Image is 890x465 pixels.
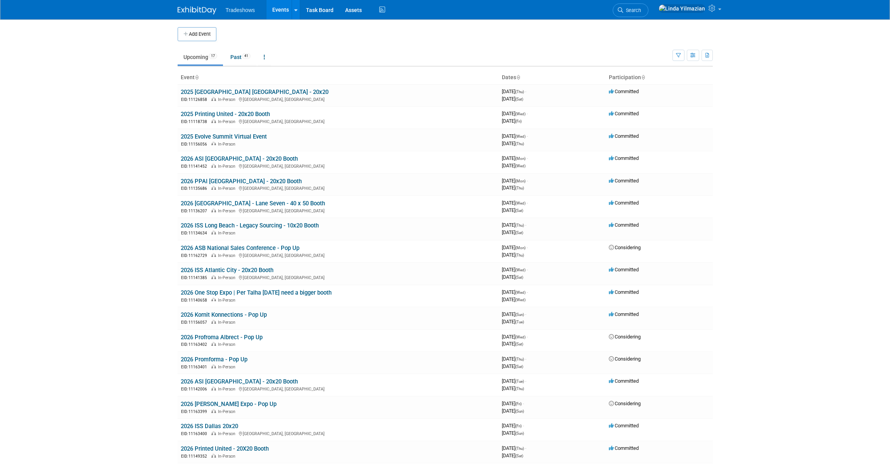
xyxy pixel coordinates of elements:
[218,342,238,347] span: In-Person
[502,118,522,124] span: [DATE]
[211,208,216,212] img: In-Person Event
[181,356,247,363] a: 2026 Promforma - Pop Up
[527,245,528,250] span: -
[181,120,210,124] span: EID: 11118738
[502,111,528,116] span: [DATE]
[502,319,524,324] span: [DATE]
[181,445,269,452] a: 2026 Printed United - 20X20 Booth
[515,454,523,458] span: (Sat)
[181,118,496,125] div: [GEOGRAPHIC_DATA], [GEOGRAPHIC_DATA]
[515,298,525,302] span: (Wed)
[181,409,210,414] span: EID: 11163399
[181,334,263,341] a: 2026 Profroma Albrect - Pop Up
[181,155,298,162] a: 2026 ASI [GEOGRAPHIC_DATA] - 20x20 Booth
[195,74,199,80] a: Sort by Event Name
[527,334,528,340] span: -
[218,186,238,191] span: In-Person
[178,7,216,14] img: ExhibitDay
[502,178,528,184] span: [DATE]
[502,297,525,302] span: [DATE]
[606,71,713,84] th: Participation
[178,50,223,64] a: Upcoming17
[218,164,238,169] span: In-Person
[515,223,524,227] span: (Thu)
[609,289,639,295] span: Committed
[525,356,526,362] span: -
[218,409,238,414] span: In-Person
[515,164,525,168] span: (Wed)
[181,378,298,385] a: 2026 ASI [GEOGRAPHIC_DATA] - 20x20 Booth
[218,231,238,236] span: In-Person
[527,200,528,206] span: -
[525,378,526,384] span: -
[502,408,524,414] span: [DATE]
[181,276,210,280] span: EID: 11141385
[609,356,641,362] span: Considering
[181,311,267,318] a: 2026 Kornit Konnections - Pop Up
[609,445,639,451] span: Committed
[211,320,216,324] img: In-Person Event
[181,245,299,252] a: 2026 ASB National Sales Conference - Pop Up
[181,252,496,259] div: [GEOGRAPHIC_DATA], [GEOGRAPHIC_DATA]
[502,289,528,295] span: [DATE]
[515,186,524,190] span: (Thu)
[181,186,210,191] span: EID: 11135686
[658,4,705,13] img: Linda Yilmazian
[609,88,639,94] span: Committed
[515,268,525,272] span: (Wed)
[609,222,639,228] span: Committed
[527,155,528,161] span: -
[502,155,528,161] span: [DATE]
[181,142,210,146] span: EID: 11156056
[218,253,238,258] span: In-Person
[502,445,526,451] span: [DATE]
[502,356,526,362] span: [DATE]
[225,50,256,64] a: Past41
[523,401,524,406] span: -
[211,186,216,190] img: In-Person Event
[181,164,210,168] span: EID: 11141452
[515,320,524,324] span: (Tue)
[515,112,525,116] span: (Wed)
[609,133,639,139] span: Committed
[515,387,524,391] span: (Thu)
[525,222,526,228] span: -
[499,71,606,84] th: Dates
[502,430,524,436] span: [DATE]
[181,454,210,458] span: EID: 11149352
[623,7,641,13] span: Search
[515,335,525,339] span: (Wed)
[181,267,273,274] a: 2026 ISS Atlantic City - 20x20 Booth
[181,401,277,408] a: 2026 [PERSON_NAME] Expo - Pop Up
[502,453,523,458] span: [DATE]
[515,201,525,205] span: (Wed)
[502,311,526,317] span: [DATE]
[502,185,524,191] span: [DATE]
[502,267,528,272] span: [DATE]
[181,178,302,185] a: 2026 PPAI [GEOGRAPHIC_DATA] - 20x20 Booth
[181,231,210,235] span: EID: 11134634
[609,311,639,317] span: Committed
[515,179,525,183] span: (Mon)
[181,163,496,169] div: [GEOGRAPHIC_DATA], [GEOGRAPHIC_DATA]
[211,387,216,390] img: In-Person Event
[609,334,641,340] span: Considering
[211,275,216,279] img: In-Person Event
[218,119,238,124] span: In-Person
[502,245,528,250] span: [DATE]
[211,231,216,234] img: In-Person Event
[515,312,524,317] span: (Sun)
[502,229,523,235] span: [DATE]
[242,53,251,59] span: 41
[211,253,216,257] img: In-Person Event
[502,207,523,213] span: [DATE]
[609,155,639,161] span: Committed
[181,432,210,436] span: EID: 11163400
[218,97,238,102] span: In-Person
[211,342,216,346] img: In-Person Event
[515,431,524,436] span: (Sun)
[502,163,525,168] span: [DATE]
[502,401,524,406] span: [DATE]
[515,342,523,346] span: (Sat)
[609,401,641,406] span: Considering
